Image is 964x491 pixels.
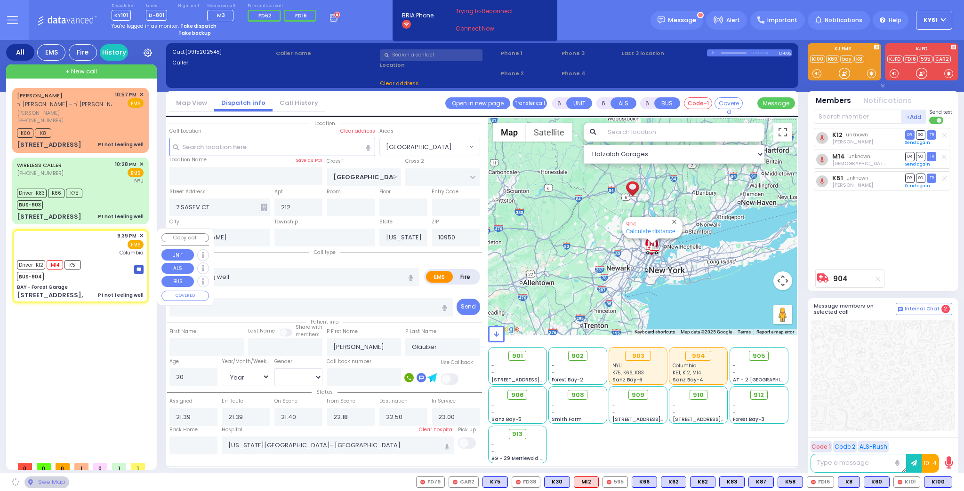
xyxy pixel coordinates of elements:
[117,232,137,239] span: 9:39 PM
[17,161,62,169] a: WIRELESS CALLER
[161,291,209,301] button: COVERED
[512,476,540,488] div: FD38
[924,16,938,24] span: KY61
[296,331,320,338] span: members
[310,120,340,127] span: Location
[612,409,615,416] span: -
[180,23,217,30] strong: Take dispatch
[449,476,479,488] div: CAR2
[927,174,936,182] span: TR
[816,95,851,106] button: Members
[452,271,479,283] label: Fire
[858,441,889,452] button: ALS-Rush
[432,397,456,405] label: In Service
[632,390,644,400] span: 909
[146,10,167,21] span: D-801
[854,55,864,63] a: K8
[98,213,144,220] div: Pt not feeling well
[37,44,65,61] div: EMS
[456,7,530,16] span: Trying to Reconnect...
[916,174,925,182] span: SO
[274,397,297,405] label: On Scene
[18,463,32,470] span: 0
[274,188,283,196] label: Apt
[185,48,222,55] span: [0915202545]
[432,188,458,196] label: Entry Code
[512,429,522,439] span: 913
[217,11,225,19] span: M3
[673,409,675,416] span: -
[544,476,570,488] div: K30
[778,476,803,488] div: BLS
[807,476,834,488] div: FD16
[905,140,930,145] a: Send again
[668,16,696,25] span: Message
[146,3,167,9] label: Lines
[37,463,51,470] span: 0
[17,109,112,117] span: [PERSON_NAME]
[161,233,209,242] button: Copy call
[222,436,454,454] input: Search hospital
[778,476,803,488] div: K58
[491,441,494,448] span: -
[17,92,63,99] a: [PERSON_NAME]
[693,390,704,400] span: 910
[632,476,657,488] div: BLS
[658,16,665,24] img: message.svg
[93,463,107,470] span: 0
[808,47,881,53] label: KJ EMS...
[893,476,920,488] div: K101
[112,3,135,9] label: Dispatcher
[17,169,64,177] span: [PHONE_NUMBER]
[690,476,715,488] div: BLS
[661,476,686,488] div: K62
[491,416,522,423] span: Sanz Bay-5
[458,426,476,434] label: Pick up
[832,131,843,138] a: K12
[17,260,45,269] span: Driver-K12
[426,271,453,283] label: EMS
[733,416,764,423] span: Forest Bay-3
[825,16,862,24] span: Notifications
[916,11,952,30] button: KY61
[905,183,930,189] a: Send again
[112,463,126,470] span: 1
[922,454,939,473] button: 10-4
[607,480,611,484] img: red-radio-icon.svg
[927,130,936,139] span: TR
[916,152,925,161] span: SO
[626,228,675,235] a: Calculate distance
[169,98,214,107] a: Map View
[139,232,144,240] span: ✕
[340,127,375,135] label: Clear address
[74,463,88,470] span: 1
[811,480,816,484] img: red-radio-icon.svg
[903,55,918,63] a: FD16
[306,318,343,325] span: Patient info
[169,127,201,135] label: Call Location
[128,168,144,177] span: EMS
[491,369,494,376] span: -
[419,426,454,434] label: Clear hospital
[848,153,870,160] span: unknown
[493,123,526,142] button: Show street map
[905,161,930,167] a: Send again
[490,323,522,335] img: Google
[826,55,839,63] a: K60
[416,476,445,488] div: FD79
[17,284,68,291] div: BAY - Forest Garage
[17,200,43,210] span: BUS-903
[482,476,508,488] div: BLS
[719,476,745,488] div: BLS
[178,30,211,37] strong: Take backup
[128,240,144,249] span: EMS
[17,291,83,300] div: [STREET_ADDRESS],
[17,100,125,108] span: ר' [PERSON_NAME] - ר' [PERSON_NAME]
[134,177,144,184] span: NYU
[733,362,736,369] span: -
[35,128,51,138] span: K8
[632,476,657,488] div: K66
[916,130,925,139] span: SO
[754,390,764,400] span: 912
[169,426,198,434] label: Back Home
